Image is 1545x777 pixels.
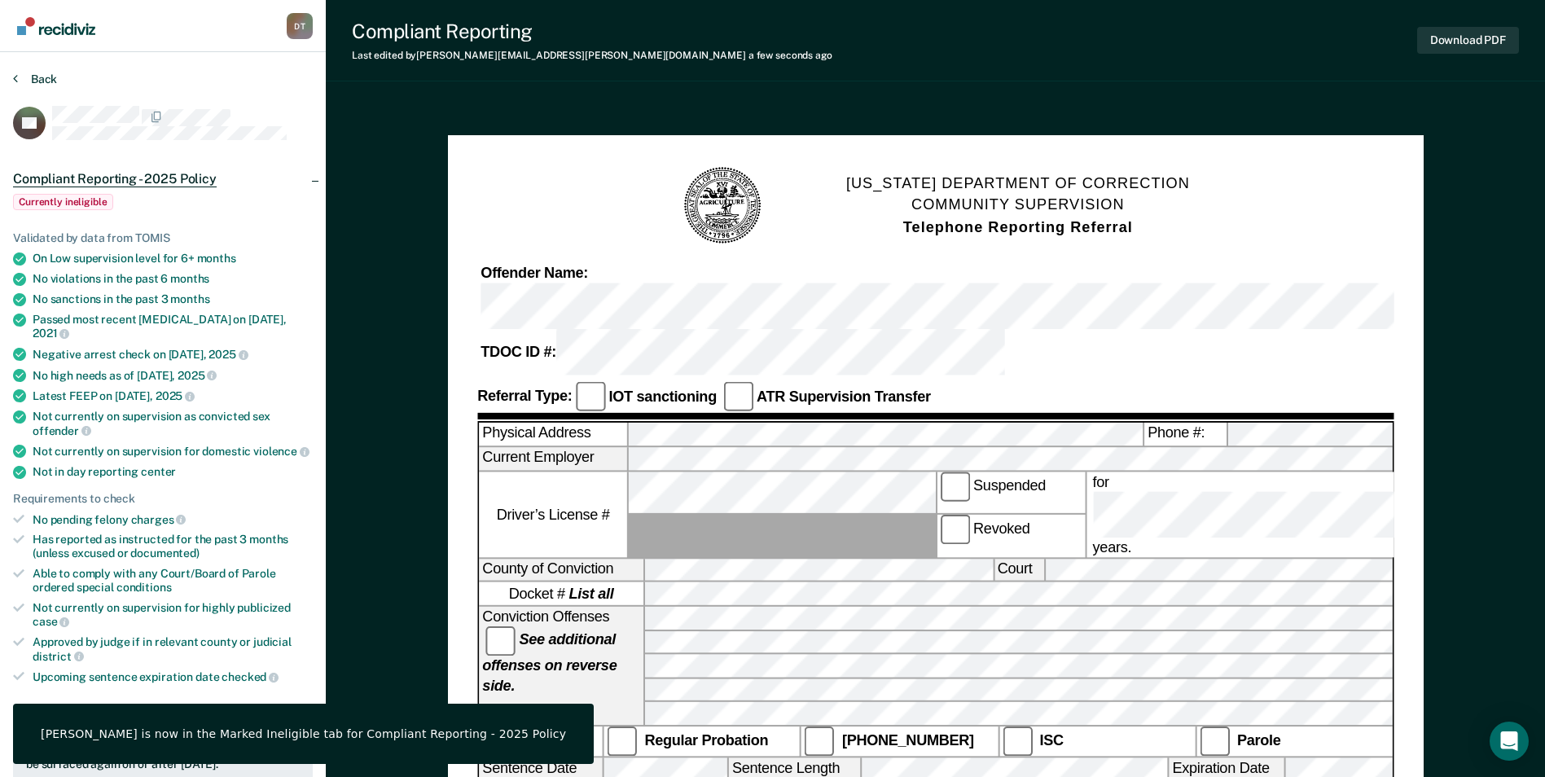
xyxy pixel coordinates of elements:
[13,231,313,245] div: Validated by data from TOMIS
[352,50,832,61] div: Last edited by [PERSON_NAME][EMAIL_ADDRESS][PERSON_NAME][DOMAIN_NAME]
[33,635,313,663] div: Approved by judge if in relevant county or judicial
[842,732,974,748] strong: [PHONE_NUMBER]
[748,50,832,61] span: a few seconds ago
[13,72,57,86] button: Back
[479,607,643,725] div: Conviction Offenses
[937,472,1085,514] label: Suspended
[13,492,313,506] div: Requirements to check
[141,465,176,478] span: center
[902,219,1132,235] strong: Telephone Reporting Referral
[33,272,313,286] div: No violations in the past 6
[805,727,834,756] input: [PHONE_NUMBER]
[33,533,313,560] div: Has reported as instructed for the past 3 months (unless excused or
[479,559,643,581] label: County of Conviction
[17,17,95,35] img: Recidiviz
[13,194,113,210] span: Currently ineligible
[479,727,602,756] div: Case Type
[479,448,627,470] label: Current Employer
[757,388,931,404] strong: ATR Supervision Transfer
[608,388,716,404] strong: IOT sanctioning
[170,292,209,305] span: months
[287,13,313,39] div: D T
[481,345,556,361] strong: TDOC ID #:
[208,348,248,361] span: 2025
[197,252,236,265] span: months
[1144,424,1227,446] label: Phone #:
[253,445,309,458] span: violence
[33,424,91,437] span: offender
[477,388,572,404] strong: Referral Type:
[1417,27,1519,54] button: Download PDF
[479,472,627,557] label: Driver’s License #
[222,670,279,683] span: checked
[41,727,566,741] div: [PERSON_NAME] is now in the Marked Ineligible tab for Compliant Reporting - 2025 Policy
[1039,732,1063,748] strong: ISC
[33,347,313,362] div: Negative arrest check on [DATE],
[479,424,627,446] label: Physical Address
[33,512,313,527] div: No pending felony
[170,272,209,285] span: months
[940,516,969,545] input: Revoked
[1002,727,1031,756] input: ISC
[33,292,313,306] div: No sanctions in the past 3
[178,369,217,382] span: 2025
[607,727,636,756] input: Regular Probation
[33,327,69,340] span: 2021
[481,266,588,282] strong: Offender Name:
[13,171,217,187] span: Compliant Reporting - 2025 Policy
[994,559,1043,581] label: Court
[508,584,613,604] span: Docket #
[33,313,313,340] div: Passed most recent [MEDICAL_DATA] on [DATE],
[937,516,1085,558] label: Revoked
[575,382,604,411] input: IOT sanctioning
[33,444,313,459] div: Not currently on supervision for domestic
[1490,722,1529,761] div: Open Intercom Messenger
[482,632,617,694] strong: See additional offenses on reverse side.
[485,626,515,656] input: See additional offenses on reverse side.
[1200,727,1229,756] input: Parole
[33,465,313,479] div: Not in day reporting
[130,547,199,560] span: documented)
[33,650,84,663] span: district
[33,601,313,629] div: Not currently on supervision for highly publicized
[33,252,313,266] div: On Low supervision level for 6+
[352,20,832,43] div: Compliant Reporting
[156,389,195,402] span: 2025
[33,615,69,628] span: case
[131,513,187,526] span: charges
[116,581,172,594] span: conditions
[846,173,1190,239] h1: [US_STATE] DEPARTMENT OF CORRECTION COMMUNITY SUPERVISION
[287,13,313,39] button: Profile dropdown button
[33,567,313,595] div: Able to comply with any Court/Board of Parole ordered special
[940,472,969,501] input: Suspended
[33,669,313,684] div: Upcoming sentence expiration date
[1237,732,1281,748] strong: Parole
[723,382,753,411] input: ATR Supervision Transfer
[33,388,313,403] div: Latest FEEP on [DATE],
[682,165,764,247] img: TN Seal
[33,410,313,437] div: Not currently on supervision as convicted sex
[1092,491,1541,538] input: for years.
[568,586,613,602] strong: List all
[33,368,313,383] div: No high needs as of [DATE],
[644,732,768,748] strong: Regular Probation
[1089,472,1544,557] label: for years.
